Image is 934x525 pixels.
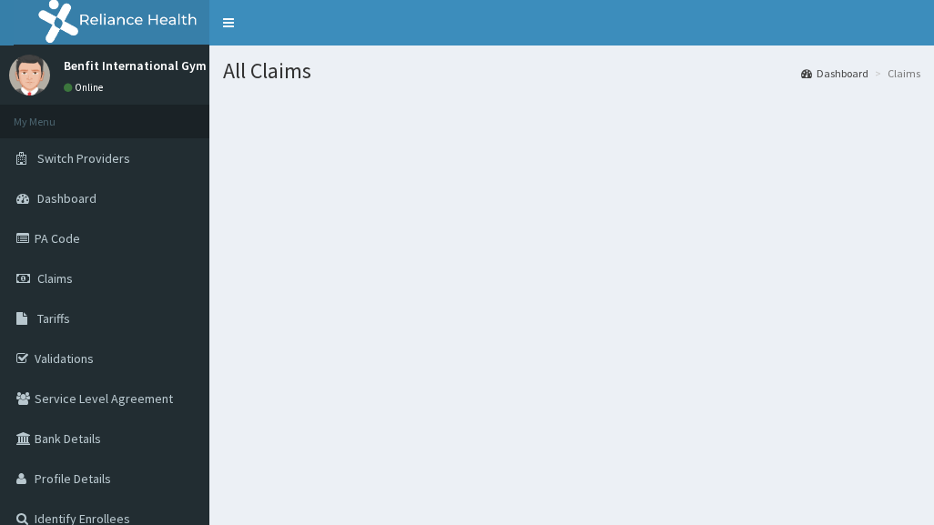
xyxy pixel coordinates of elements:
[870,66,920,81] li: Claims
[37,190,96,207] span: Dashboard
[223,59,920,83] h1: All Claims
[37,150,130,167] span: Switch Providers
[64,59,207,72] p: Benfit International Gym
[64,81,107,94] a: Online
[801,66,868,81] a: Dashboard
[9,55,50,96] img: User Image
[37,310,70,327] span: Tariffs
[37,270,73,287] span: Claims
